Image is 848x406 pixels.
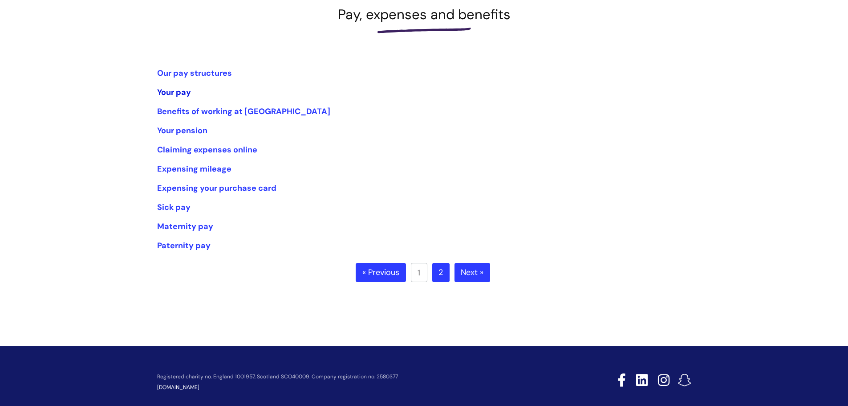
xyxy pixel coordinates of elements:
a: Expensing your purchase card [157,183,276,193]
a: « Previous [356,263,406,283]
a: Benefits of working at [GEOGRAPHIC_DATA] [157,106,330,117]
a: Claiming expenses online [157,144,257,155]
a: 2 [432,263,450,283]
a: 1 [411,263,427,282]
a: Maternity pay [157,221,213,232]
a: Next » [454,263,490,283]
a: Your pay [157,87,191,98]
a: Sick pay [157,202,191,213]
p: Registered charity no. England 1001957, Scotland SCO40009. Company registration no. 2580377 [157,374,554,380]
a: [DOMAIN_NAME] [157,384,199,391]
a: Our pay structures [157,68,232,78]
a: Your pension [157,125,207,136]
a: Expensing mileage [157,164,231,174]
a: Paternity pay [157,240,211,251]
h1: Pay, expenses and benefits [157,6,691,23]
